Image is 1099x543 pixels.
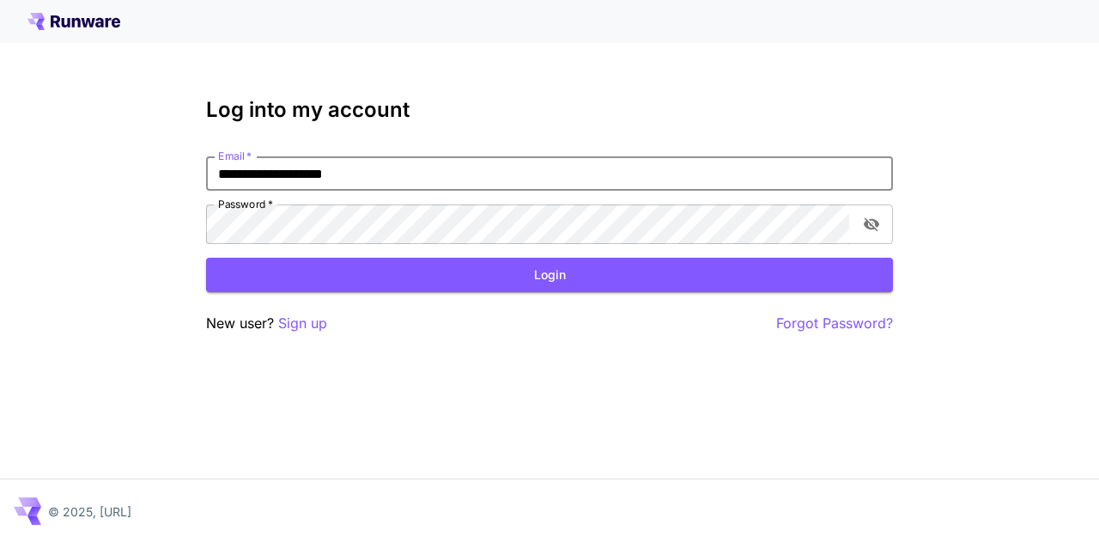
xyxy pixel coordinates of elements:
[218,197,273,211] label: Password
[48,503,131,521] p: © 2025, [URL]
[206,98,893,122] h3: Log into my account
[776,313,893,334] button: Forgot Password?
[856,209,887,240] button: toggle password visibility
[206,313,327,334] p: New user?
[218,149,252,163] label: Email
[206,258,893,293] button: Login
[278,313,327,334] button: Sign up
